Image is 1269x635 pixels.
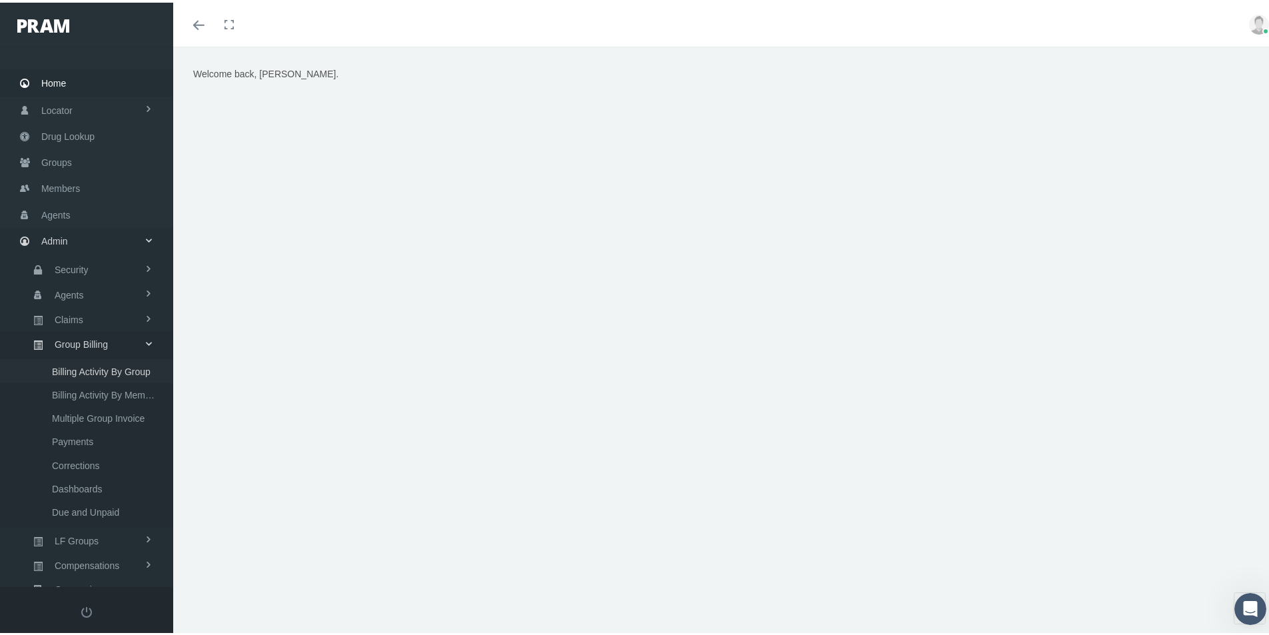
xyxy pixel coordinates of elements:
[52,404,145,427] span: Multiple Group Invoice
[41,95,73,121] span: Locator
[52,498,119,521] span: Due and Unpaid
[193,66,338,77] span: Welcome back, [PERSON_NAME].
[17,17,69,30] img: PRAM_20_x_78.png
[41,173,80,199] span: Members
[55,330,108,353] span: Group Billing
[55,256,89,279] span: Security
[52,428,93,450] span: Payments
[55,306,83,328] span: Claims
[41,147,72,173] span: Groups
[55,552,119,574] span: Compensations
[55,527,99,550] span: LF Groups
[55,281,84,304] span: Agents
[52,475,103,498] span: Dashboards
[41,226,68,251] span: Admin
[52,452,100,474] span: Corrections
[41,200,71,225] span: Agents
[1249,12,1269,32] img: user-placeholder.jpg
[41,68,66,93] span: Home
[52,381,159,404] span: Billing Activity By Member
[1234,590,1266,622] iframe: Intercom live chat
[55,576,102,598] span: Companies
[52,358,151,380] span: Billing Activity By Group
[41,121,95,147] span: Drug Lookup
